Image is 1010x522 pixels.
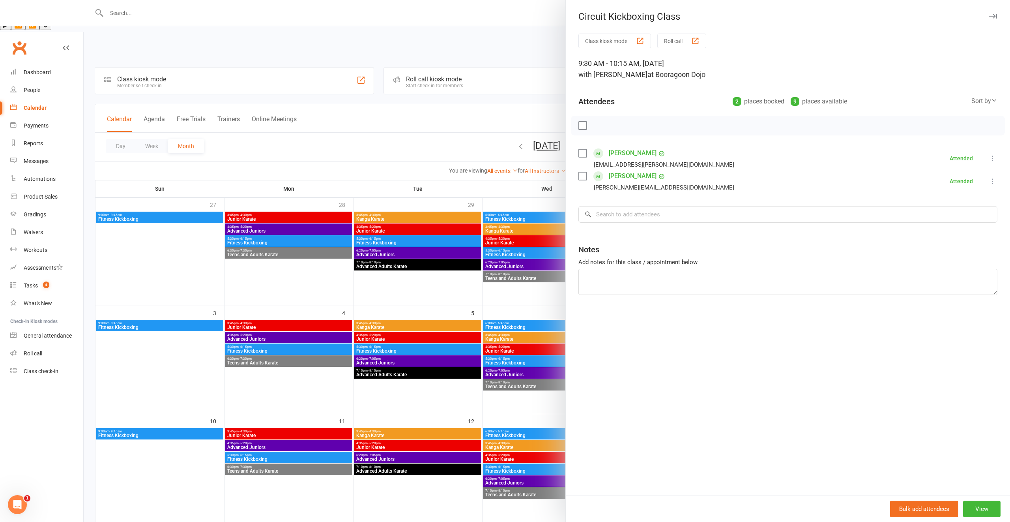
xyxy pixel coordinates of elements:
div: What's New [24,300,52,306]
div: [EMAIL_ADDRESS][PERSON_NAME][DOMAIN_NAME] [594,160,734,170]
a: Automations [10,170,83,188]
div: places booked [733,96,784,107]
a: Roll call [10,345,83,362]
a: General attendance kiosk mode [10,327,83,345]
div: Circuit Kickboxing Class [566,11,1010,22]
a: Clubworx [9,38,29,58]
div: Tasks [24,282,38,289]
a: Class kiosk mode [10,362,83,380]
a: [PERSON_NAME] [609,170,656,182]
div: Attended [950,178,973,184]
div: Add notes for this class / appointment below [578,257,997,267]
a: Payments [10,117,83,135]
a: People [10,81,83,99]
div: Sort by [971,96,997,106]
div: Assessments [24,265,63,271]
div: Waivers [24,229,43,235]
iframe: Intercom live chat [8,495,27,514]
a: Workouts [10,241,83,259]
span: 1 [24,495,30,501]
div: Dashboard [24,69,51,75]
div: 9:30 AM - 10:15 AM, [DATE] [578,58,997,80]
div: Class check-in [24,368,58,374]
div: [PERSON_NAME][EMAIL_ADDRESS][DOMAIN_NAME] [594,182,734,193]
span: with [PERSON_NAME] [578,70,647,79]
a: [PERSON_NAME] [609,147,656,160]
div: General attendance [24,332,72,339]
div: Gradings [24,211,46,218]
button: View [963,501,1001,517]
div: Product Sales [24,193,58,200]
div: Payments [24,122,49,129]
div: Reports [24,140,43,146]
div: People [24,87,40,93]
button: Roll call [657,34,706,48]
a: Messages [10,152,83,170]
div: 9 [791,97,799,106]
a: Dashboard [10,64,83,81]
div: Automations [24,176,56,182]
a: Waivers [10,223,83,241]
input: Search to add attendees [578,206,997,223]
a: Gradings [10,206,83,223]
a: Reports [10,135,83,152]
div: Attended [950,156,973,161]
a: Calendar [10,99,83,117]
span: at Booragoon Dojo [647,70,705,79]
div: Workouts [24,247,47,253]
div: 2 [733,97,741,106]
button: Bulk add attendees [890,501,958,517]
a: Tasks 4 [10,277,83,295]
span: 4 [43,282,49,288]
div: Calendar [24,105,47,111]
div: places available [791,96,847,107]
a: What's New [10,295,83,312]
a: Assessments [10,259,83,277]
div: Roll call [24,350,42,357]
a: Product Sales [10,188,83,206]
div: Messages [24,158,49,164]
div: Attendees [578,96,615,107]
button: Class kiosk mode [578,34,651,48]
div: Notes [578,244,599,255]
